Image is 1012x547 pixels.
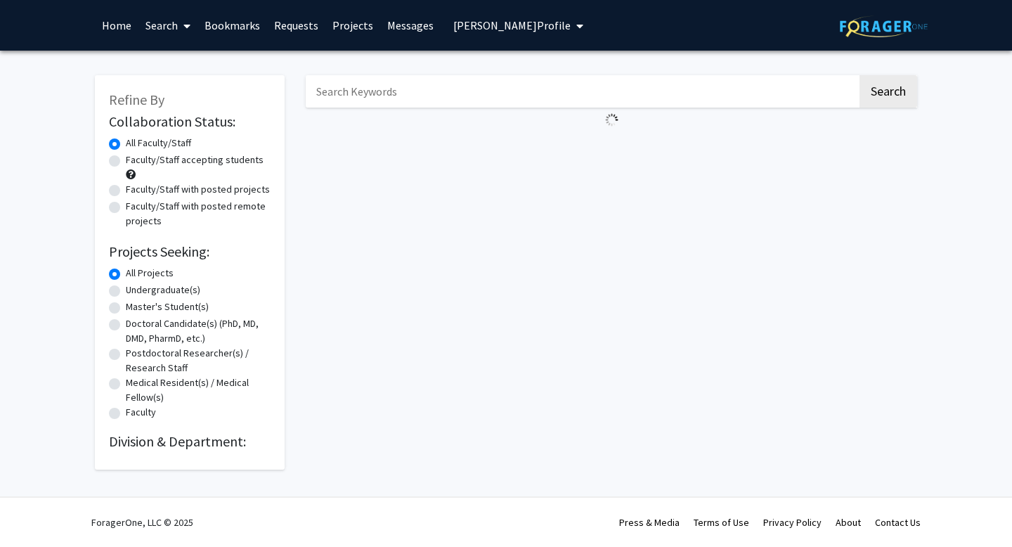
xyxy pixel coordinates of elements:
[109,433,271,450] h2: Division & Department:
[306,75,857,108] input: Search Keywords
[599,108,624,132] img: Loading
[126,153,264,167] label: Faculty/Staff accepting students
[859,75,917,108] button: Search
[875,516,921,529] a: Contact Us
[109,243,271,260] h2: Projects Seeking:
[126,182,270,197] label: Faculty/Staff with posted projects
[694,516,749,529] a: Terms of Use
[267,1,325,50] a: Requests
[126,375,271,405] label: Medical Resident(s) / Medical Fellow(s)
[763,516,822,529] a: Privacy Policy
[91,498,193,547] div: ForagerOne, LLC © 2025
[619,516,680,529] a: Press & Media
[836,516,861,529] a: About
[109,91,164,108] span: Refine By
[453,18,571,32] span: [PERSON_NAME] Profile
[325,1,380,50] a: Projects
[126,266,174,281] label: All Projects
[840,15,928,37] img: ForagerOne Logo
[126,405,156,420] label: Faculty
[126,300,209,314] label: Master's Student(s)
[197,1,267,50] a: Bookmarks
[306,132,917,165] nav: Page navigation
[126,283,200,297] label: Undergraduate(s)
[380,1,441,50] a: Messages
[138,1,197,50] a: Search
[95,1,138,50] a: Home
[126,316,271,346] label: Doctoral Candidate(s) (PhD, MD, DMD, PharmD, etc.)
[126,199,271,229] label: Faculty/Staff with posted remote projects
[126,136,191,150] label: All Faculty/Staff
[126,346,271,375] label: Postdoctoral Researcher(s) / Research Staff
[109,113,271,130] h2: Collaboration Status:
